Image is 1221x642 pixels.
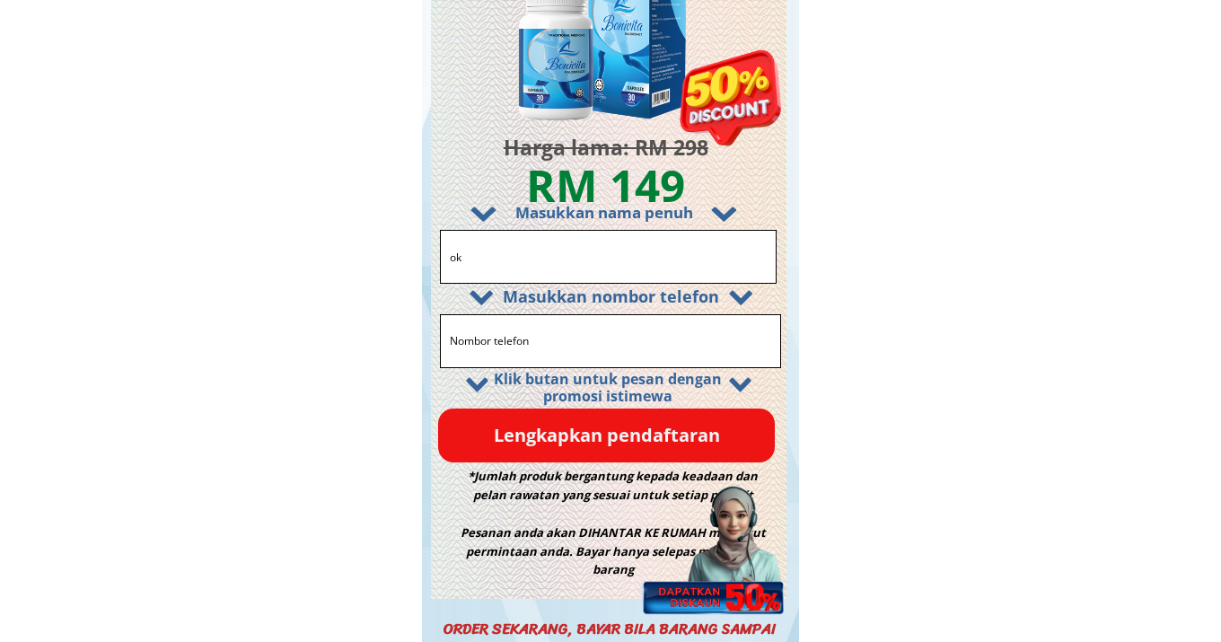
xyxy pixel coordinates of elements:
h3: Masukkan nama penuh [450,200,759,224]
input: Nama penuh [445,231,771,283]
h3: Harga lama: RM 298 [459,131,753,164]
p: Lengkapkan pendaftaran [438,409,775,462]
input: Nombor telefon [445,315,775,367]
h3: *Jumlah produk bergantung kepada keadaan dan pelan rawatan yang sesuai untuk setiap pesakit Pesan... [452,467,773,579]
h3: RM 149 [474,149,738,220]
